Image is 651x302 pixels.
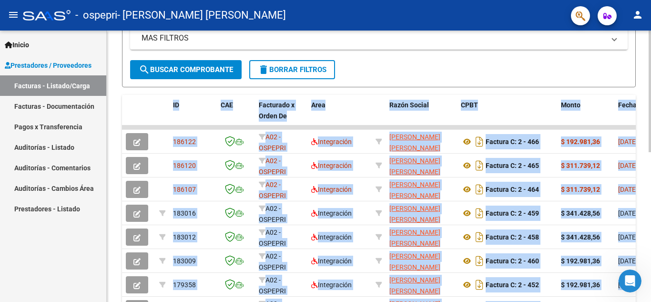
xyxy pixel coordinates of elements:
span: A02 - OSPEPRI [259,133,286,152]
div: 27377589209 [389,275,453,295]
span: Integración [311,186,352,193]
span: Monto [561,101,580,109]
span: [DATE] [618,162,638,169]
datatable-header-cell: Razón Social [386,95,457,137]
span: CPBT [461,101,478,109]
i: Descargar documento [473,158,486,173]
span: 183016 [173,209,196,217]
div: 27377589209 [389,179,453,199]
mat-panel-title: MAS FILTROS [142,33,605,43]
span: Razón Social [389,101,429,109]
datatable-header-cell: CPBT [457,95,557,137]
span: A02 - OSPEPRI [259,205,286,223]
div: 27377589209 [389,203,453,223]
strong: $ 311.739,12 [561,162,600,169]
span: A02 - OSPEPRI [259,252,286,271]
mat-icon: search [139,64,150,75]
strong: $ 192.981,36 [561,281,600,289]
i: Descargar documento [473,182,486,197]
strong: Factura C: 2 - 464 [486,186,539,193]
i: Descargar documento [473,134,486,149]
span: Inicio [5,40,29,50]
datatable-header-cell: CAE [217,95,255,137]
i: Descargar documento [473,229,486,245]
span: A02 - OSPEPRI [259,181,286,199]
mat-icon: person [632,9,643,21]
span: A02 - OSPEPRI [259,229,286,247]
span: A02 - OSPEPRI [259,157,286,176]
span: [PERSON_NAME] [PERSON_NAME] [389,157,440,176]
strong: Factura C: 2 - 460 [486,257,539,265]
span: A02 - OSPEPRI [259,276,286,295]
span: Integración [311,209,352,217]
span: [PERSON_NAME] [PERSON_NAME] [389,205,440,223]
strong: Factura C: 2 - 452 [486,281,539,289]
span: 183009 [173,257,196,265]
strong: Factura C: 2 - 465 [486,162,539,169]
span: Integración [311,257,352,265]
span: - ospepri [75,5,117,26]
datatable-header-cell: Facturado x Orden De [255,95,307,137]
span: [DATE] [618,186,638,193]
span: CAE [221,101,233,109]
div: 27377589209 [389,132,453,152]
span: - [PERSON_NAME] [PERSON_NAME] [117,5,286,26]
span: 186120 [173,162,196,169]
span: [PERSON_NAME] [PERSON_NAME] [389,229,440,247]
span: 183012 [173,233,196,241]
span: [PERSON_NAME] [PERSON_NAME] [389,276,440,295]
span: ID [173,101,179,109]
span: [PERSON_NAME] [PERSON_NAME] [389,133,440,152]
div: 27377589209 [389,251,453,271]
span: Integración [311,162,352,169]
datatable-header-cell: Area [307,95,372,137]
strong: $ 192.981,36 [561,138,600,146]
span: Integración [311,233,352,241]
span: Facturado x Orden De [259,101,295,120]
span: [DATE] [618,281,638,289]
button: Borrar Filtros [249,60,335,79]
i: Descargar documento [473,253,486,269]
span: Prestadores / Proveedores [5,60,92,71]
span: Integración [311,281,352,289]
span: [DATE] [618,209,638,217]
span: [DATE] [618,233,638,241]
span: 186107 [173,186,196,193]
span: 186122 [173,138,196,146]
mat-icon: menu [8,9,19,21]
strong: Factura C: 2 - 459 [486,209,539,217]
strong: $ 311.739,12 [561,186,600,193]
span: [PERSON_NAME] [PERSON_NAME] [389,252,440,271]
i: Descargar documento [473,206,486,221]
strong: $ 341.428,56 [561,209,600,217]
span: Integración [311,138,352,146]
span: Borrar Filtros [258,65,326,74]
span: Area [311,101,325,109]
strong: Factura C: 2 - 458 [486,233,539,241]
datatable-header-cell: Monto [557,95,614,137]
strong: Factura C: 2 - 466 [486,138,539,146]
span: Buscar Comprobante [139,65,233,74]
span: [DATE] [618,257,638,265]
div: 27377589209 [389,227,453,247]
button: Buscar Comprobante [130,60,242,79]
mat-expansion-panel-header: MAS FILTROS [130,27,628,50]
datatable-header-cell: ID [169,95,217,137]
span: [PERSON_NAME] [PERSON_NAME] [389,181,440,199]
i: Descargar documento [473,277,486,292]
span: [DATE] [618,138,638,146]
strong: $ 341.428,56 [561,233,600,241]
strong: $ 192.981,36 [561,257,600,265]
span: 179358 [173,281,196,289]
mat-icon: delete [258,64,269,75]
div: 27377589209 [389,156,453,176]
iframe: Intercom live chat [619,270,641,292]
